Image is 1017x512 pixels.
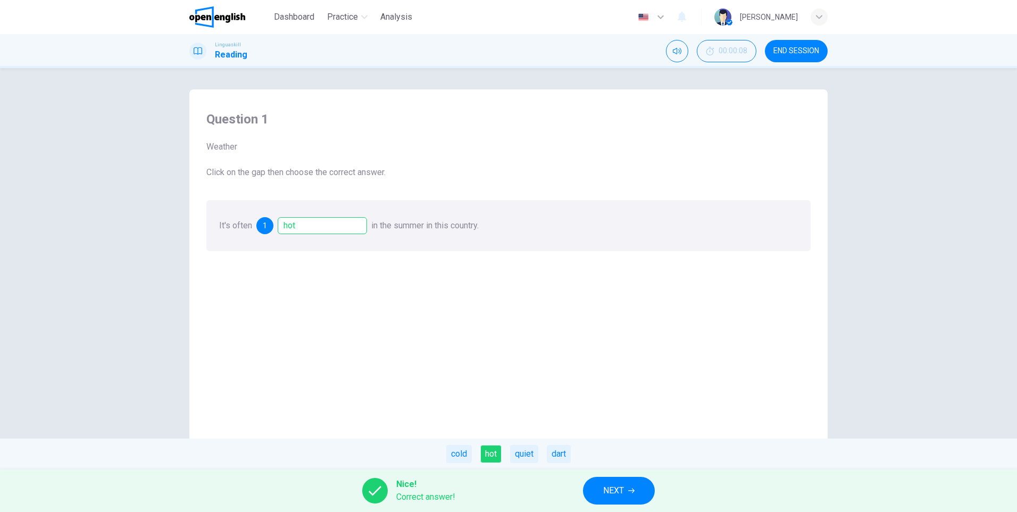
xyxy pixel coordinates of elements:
[697,40,756,62] button: 00:00:08
[206,111,811,128] h4: Question 1
[547,445,571,463] div: dart
[206,166,811,179] span: Click on the gap then choose the correct answer.
[278,217,367,234] div: hot
[666,40,688,62] div: Mute
[189,6,270,28] a: OpenEnglish logo
[637,13,650,21] img: en
[380,11,412,23] span: Analysis
[603,483,624,498] span: NEXT
[396,491,455,503] span: Correct answer!
[270,7,319,27] button: Dashboard
[215,48,247,61] h1: Reading
[719,47,747,55] span: 00:00:08
[215,41,241,48] span: Linguaskill
[446,445,472,463] div: cold
[189,6,245,28] img: OpenEnglish logo
[263,222,267,229] span: 1
[327,11,358,23] span: Practice
[740,11,798,23] div: [PERSON_NAME]
[206,141,811,153] span: Weather
[274,11,314,23] span: Dashboard
[480,445,502,463] div: hot
[583,477,655,505] button: NEXT
[697,40,756,62] div: Hide
[396,478,455,491] span: Nice!
[510,445,538,463] div: quiet
[773,47,819,55] span: END SESSION
[714,9,731,26] img: Profile picture
[765,40,828,62] button: END SESSION
[219,220,252,230] span: It's often
[323,7,372,27] button: Practice
[371,220,479,230] span: in the summer in this country.
[376,7,416,27] button: Analysis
